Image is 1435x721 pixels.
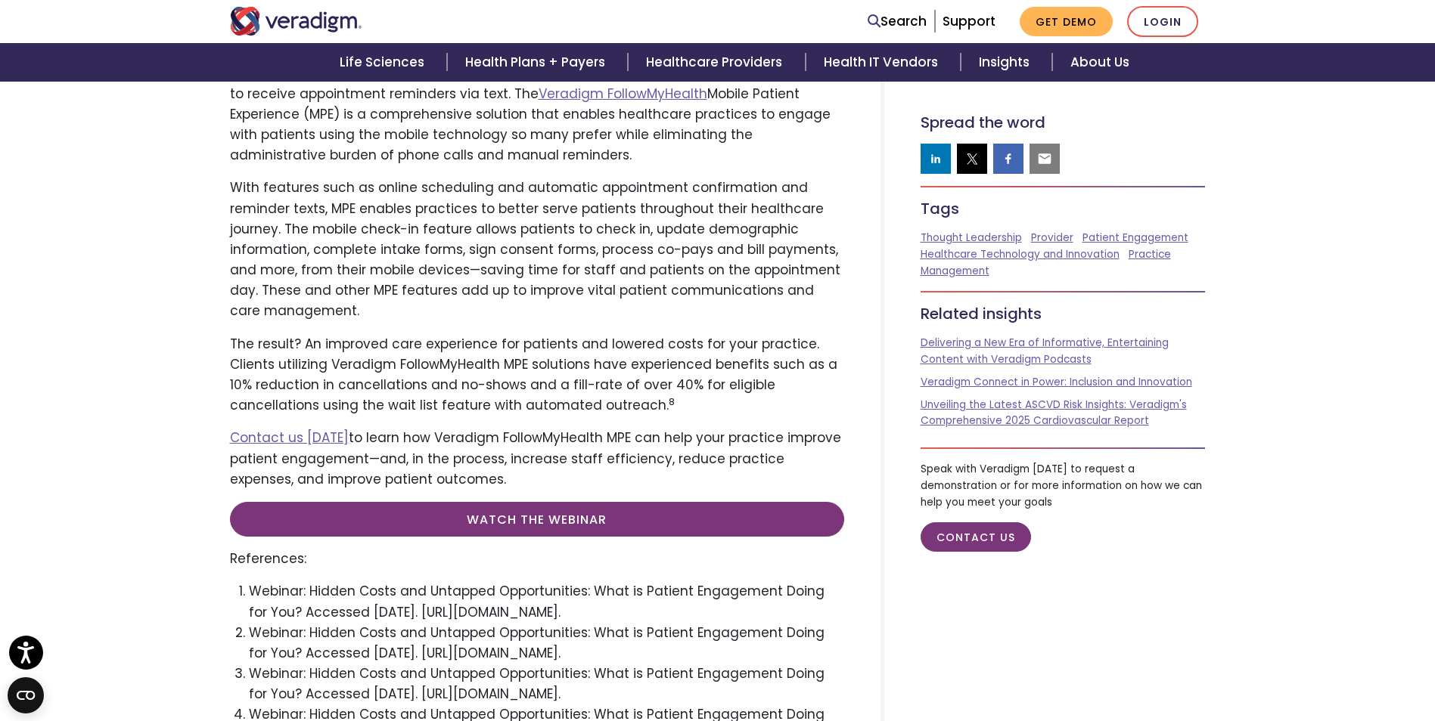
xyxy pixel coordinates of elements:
[921,398,1187,429] a: Unveiling the Latest ASCVD Risk Insights: Veradigm's Comprehensive 2025 Cardiovascular Report
[961,43,1052,82] a: Insights
[921,200,1206,218] h5: Tags
[321,43,447,82] a: Life Sciences
[1001,151,1016,166] img: facebook sharing button
[921,113,1206,132] h5: Spread the word
[868,11,927,32] a: Search
[230,429,349,447] a: Contact us [DATE]
[921,231,1022,245] a: Thought Leadership
[921,247,1120,261] a: Healthcare Technology and Innovation
[230,428,844,490] p: to learn how Veradigm FollowMyHealth MPE can help your practice improve patient engagement—and, i...
[249,581,844,622] li: Webinar: Hidden Costs and Untapped Opportunities: What is Patient Engagement Doing for You? Acces...
[249,664,844,704] li: Webinar: Hidden Costs and Untapped Opportunities: What is Patient Engagement Doing for You? Acces...
[921,461,1206,510] p: Speak with Veradigm [DATE] to request a demonstration or for more information on how we can help ...
[1031,231,1073,245] a: Provider
[447,43,628,82] a: Health Plans + Payers
[1145,612,1417,703] iframe: Drift Chat Widget
[943,12,995,30] a: Support
[230,334,844,416] p: The result? An improved care experience for patients and lowered costs for your practice. Clients...
[921,247,1171,278] a: Practice Management
[1082,231,1188,245] a: Patient Engagement
[230,502,844,537] a: Watch the Webinar
[230,549,844,569] p: References:
[539,85,707,103] a: Veradigm FollowMyHealth
[921,522,1031,552] a: Contact Us
[249,623,844,664] li: Webinar: Hidden Costs and Untapped Opportunities: What is Patient Engagement Doing for You? Acces...
[921,375,1192,389] a: Veradigm Connect in Power: Inclusion and Innovation
[921,336,1169,367] a: Delivering a New Era of Informative, Entertaining Content with Veradigm Podcasts
[928,151,943,166] img: linkedin sharing button
[230,7,362,36] img: Veradigm logo
[1037,151,1052,166] img: email sharing button
[230,178,844,321] p: With features such as online scheduling and automatic appointment confirmation and reminder texts...
[8,677,44,713] button: Open CMP widget
[921,305,1206,323] h5: Related insights
[964,151,980,166] img: twitter sharing button
[628,43,805,82] a: Healthcare Providers
[669,395,675,408] sup: 8
[1020,7,1113,36] a: Get Demo
[806,43,961,82] a: Health IT Vendors
[230,42,844,166] p: [DATE] patient consumers want the ability to manage their daily activities using mobile technolog...
[1127,6,1198,37] a: Login
[1052,43,1148,82] a: About Us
